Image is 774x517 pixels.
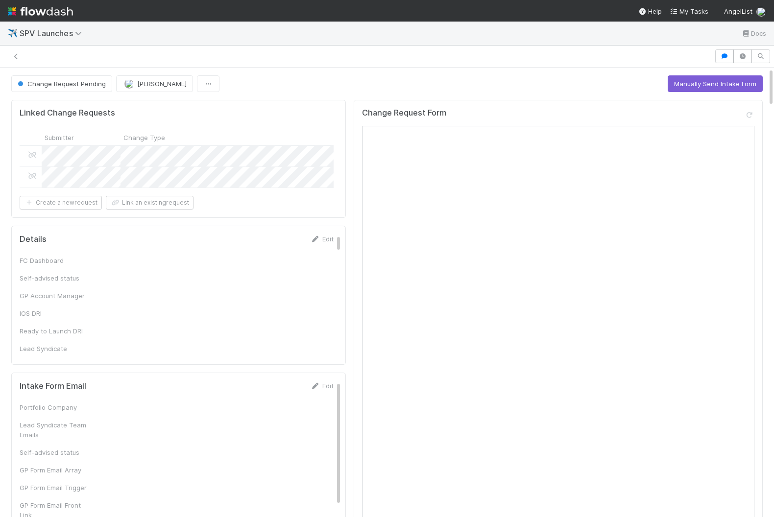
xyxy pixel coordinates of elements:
a: Edit [311,382,334,390]
h5: Intake Form Email [20,381,86,391]
div: GP Form Email Array [20,465,93,475]
img: avatar_eed832e9-978b-43e4-b51e-96e46fa5184b.png [756,7,766,17]
div: Help [638,6,662,16]
span: ✈️ [8,29,18,37]
div: Lead Syndicate Team Emails [20,420,93,440]
div: Self-advised status [20,447,93,457]
span: Change Type [123,133,165,142]
h5: Linked Change Requests [20,108,115,118]
a: Edit [311,235,334,243]
div: IOS DRI [20,308,93,318]
div: Ready to Launch DRI [20,326,93,336]
span: My Tasks [670,7,708,15]
div: GP Form Email Trigger [20,483,93,493]
h5: Details [20,235,47,244]
button: Create a newrequest [20,196,102,210]
div: Lead Syndicate [20,344,93,353]
div: Portfolio Company [20,402,93,412]
div: Self-advised status [20,273,93,283]
button: [PERSON_NAME] [116,75,193,92]
span: Submitter [45,133,74,142]
img: logo-inverted-e16ddd16eac7371096b0.svg [8,3,73,20]
a: Docs [741,27,766,39]
span: SPV Launches [20,28,87,38]
div: FC Dashboard [20,256,93,265]
button: Link an existingrequest [106,196,193,210]
span: [PERSON_NAME] [137,80,187,88]
h5: Change Request Form [362,108,446,118]
button: Manually Send Intake Form [668,75,763,92]
span: AngelList [724,7,752,15]
img: avatar_04f2f553-352a-453f-b9fb-c6074dc60769.png [124,79,134,89]
div: GP Account Manager [20,291,93,301]
a: My Tasks [670,6,708,16]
